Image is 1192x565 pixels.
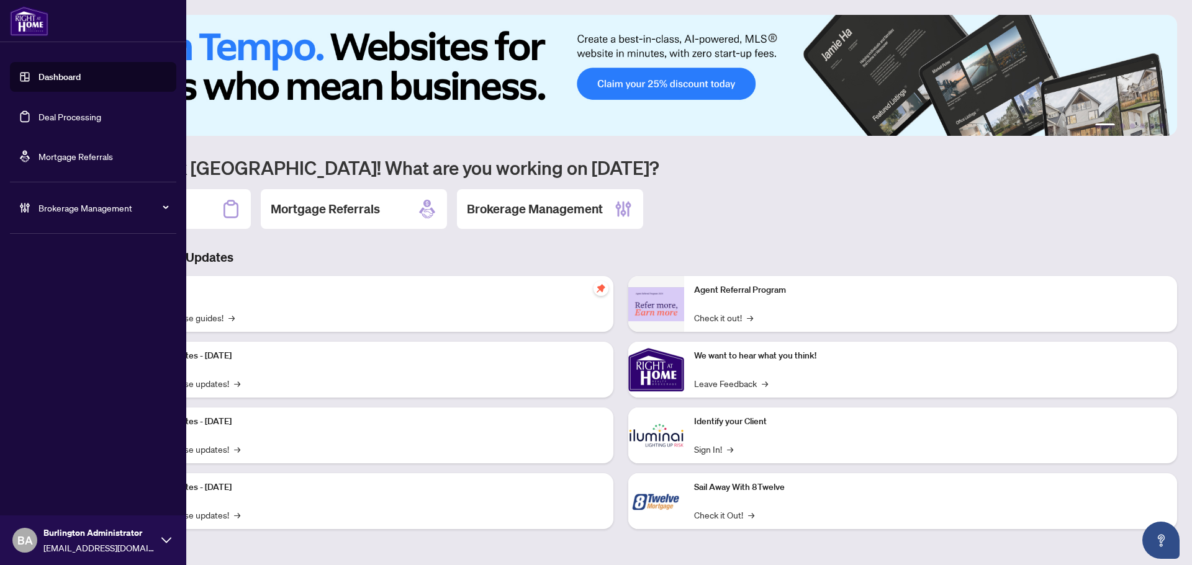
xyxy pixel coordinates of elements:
span: → [234,376,240,390]
a: Dashboard [38,71,81,82]
button: 1 [1095,123,1115,128]
img: Agent Referral Program [628,287,684,321]
p: Platform Updates - [DATE] [130,481,603,494]
img: We want to hear what you think! [628,342,684,398]
img: Sail Away With 8Twelve [628,473,684,529]
button: 6 [1160,123,1165,128]
button: 4 [1140,123,1145,128]
h2: Brokerage Management [467,200,603,218]
button: 2 [1120,123,1125,128]
img: Identify your Client [628,407,684,463]
span: → [747,311,753,324]
h3: Brokerage & Industry Updates [65,249,1177,266]
p: We want to hear what you think! [694,349,1167,363]
a: Mortgage Referrals [38,151,113,162]
span: → [762,376,768,390]
span: Burlington Administrator [43,526,155,540]
span: [EMAIL_ADDRESS][DOMAIN_NAME] [43,541,155,554]
p: Platform Updates - [DATE] [130,415,603,429]
p: Sail Away With 8Twelve [694,481,1167,494]
h2: Mortgage Referrals [271,200,380,218]
span: → [234,508,240,522]
img: Slide 0 [65,15,1177,136]
a: Deal Processing [38,111,101,122]
a: Check it out!→ [694,311,753,324]
img: logo [10,6,48,36]
h1: Welcome back [GEOGRAPHIC_DATA]! What are you working on [DATE]? [65,156,1177,179]
a: Leave Feedback→ [694,376,768,390]
span: BA [17,532,33,549]
a: Check it Out!→ [694,508,754,522]
p: Self-Help [130,283,603,297]
span: → [234,442,240,456]
span: → [748,508,754,522]
span: pushpin [594,281,608,296]
p: Identify your Client [694,415,1167,429]
span: → [228,311,235,324]
span: → [727,442,733,456]
button: 3 [1130,123,1135,128]
p: Agent Referral Program [694,283,1167,297]
a: Sign In!→ [694,442,733,456]
p: Platform Updates - [DATE] [130,349,603,363]
button: Open asap [1142,522,1180,559]
span: Brokerage Management [38,201,168,215]
button: 5 [1150,123,1155,128]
